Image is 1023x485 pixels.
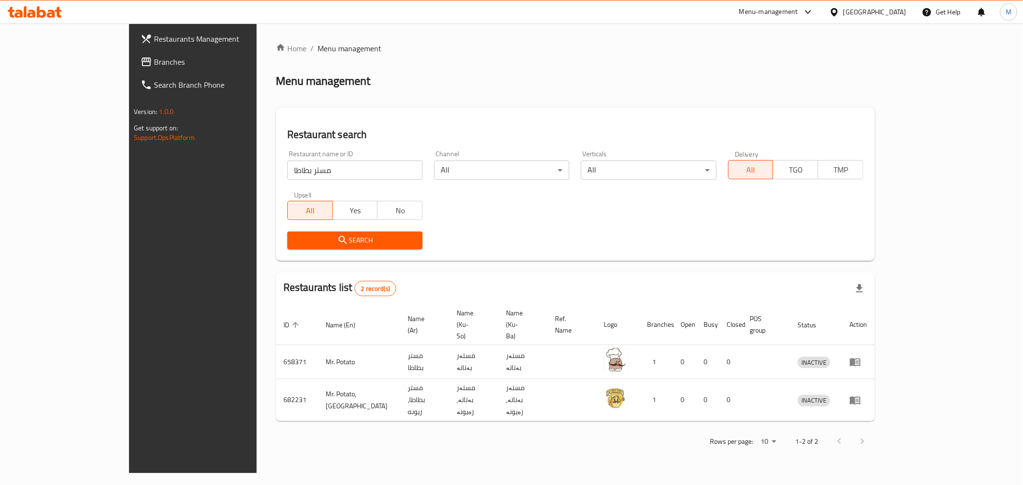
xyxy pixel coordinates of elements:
[1006,7,1011,17] span: M
[639,345,673,379] td: 1
[355,284,396,293] span: 2 record(s)
[159,105,174,118] span: 1.0.0
[377,201,423,220] button: No
[134,105,157,118] span: Version:
[818,160,863,179] button: TMP
[154,56,292,68] span: Branches
[295,234,415,246] span: Search
[498,379,548,421] td: مستەر بەتاتە، زەیونە
[696,379,719,421] td: 0
[400,379,449,421] td: مستر بطاطا، زيونه
[843,7,906,17] div: [GEOGRAPHIC_DATA]
[673,379,696,421] td: 0
[773,160,818,179] button: TGO
[710,436,753,448] p: Rows per page:
[326,319,368,331] span: Name (En)
[381,204,419,218] span: No
[822,163,859,177] span: TMP
[848,277,871,300] div: Export file
[777,163,814,177] span: TGO
[498,345,548,379] td: مستەر بەتاتە
[283,319,302,331] span: ID
[719,345,742,379] td: 0
[434,161,569,180] div: All
[555,313,585,336] span: Ref. Name
[283,280,396,296] h2: Restaurants list
[596,304,639,345] th: Logo
[849,356,867,368] div: Menu
[292,204,329,218] span: All
[735,150,759,157] label: Delivery
[719,304,742,345] th: Closed
[154,33,292,45] span: Restaurants Management
[317,43,381,54] span: Menu management
[318,345,400,379] td: Mr. Potato
[798,319,829,331] span: Status
[673,304,696,345] th: Open
[287,231,423,249] button: Search
[798,395,830,406] span: INACTIVE
[581,161,716,180] div: All
[732,163,770,177] span: All
[287,201,333,220] button: All
[310,43,314,54] li: /
[696,345,719,379] td: 0
[276,304,875,421] table: enhanced table
[849,394,867,406] div: Menu
[276,73,370,89] h2: Menu management
[449,345,498,379] td: مستەر بەتاتە
[134,122,178,134] span: Get support on:
[449,379,498,421] td: مستەر بەتاتە، زەیونە
[294,191,312,198] label: Upsell
[318,379,400,421] td: Mr. Potato, [GEOGRAPHIC_DATA]
[798,395,830,406] div: INACTIVE
[604,348,628,372] img: Mr. Potato
[400,345,449,379] td: مستر بطاطا
[728,160,774,179] button: All
[337,204,374,218] span: Yes
[750,313,778,336] span: POS group
[739,6,798,18] div: Menu-management
[639,304,673,345] th: Branches
[457,307,487,342] span: Name (Ku-So)
[842,304,875,345] th: Action
[287,127,863,142] h2: Restaurant search
[408,313,437,336] span: Name (Ar)
[795,436,818,448] p: 1-2 of 2
[639,379,673,421] td: 1
[276,43,875,54] nav: breadcrumb
[354,281,396,296] div: Total records count
[332,201,378,220] button: Yes
[133,73,300,96] a: Search Branch Phone
[133,27,300,50] a: Restaurants Management
[757,435,780,449] div: Rows per page:
[133,50,300,73] a: Branches
[673,345,696,379] td: 0
[287,161,423,180] input: Search for restaurant name or ID..
[506,307,536,342] span: Name (Ku-Ba)
[134,131,195,144] a: Support.OpsPlatform
[154,79,292,91] span: Search Branch Phone
[696,304,719,345] th: Busy
[719,379,742,421] td: 0
[798,357,830,368] span: INACTIVE
[604,386,628,410] img: Mr. Potato, Zayona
